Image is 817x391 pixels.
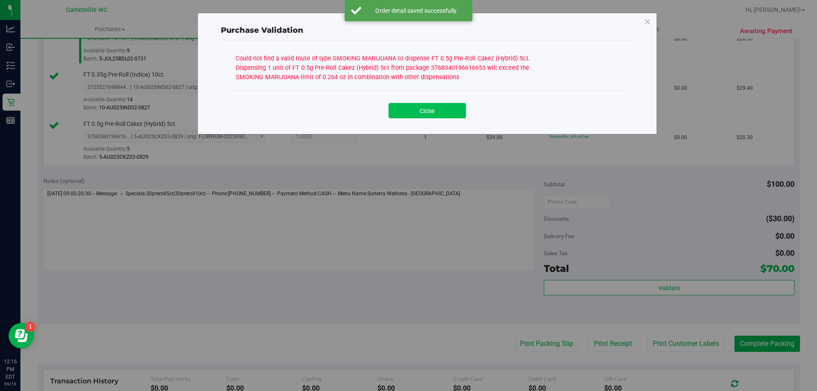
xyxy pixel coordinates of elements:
button: Close [389,103,466,118]
iframe: Resource center [9,323,34,348]
div: Order detail saved successfully [366,6,466,15]
div: Could not find a valid route of type SMOKING MARIJUANA to dispense FT 0.5g Pre-Roll Cakez (Hybrid... [236,52,555,82]
span: Purchase Validation [221,26,303,35]
iframe: Resource center unread badge [25,322,35,332]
